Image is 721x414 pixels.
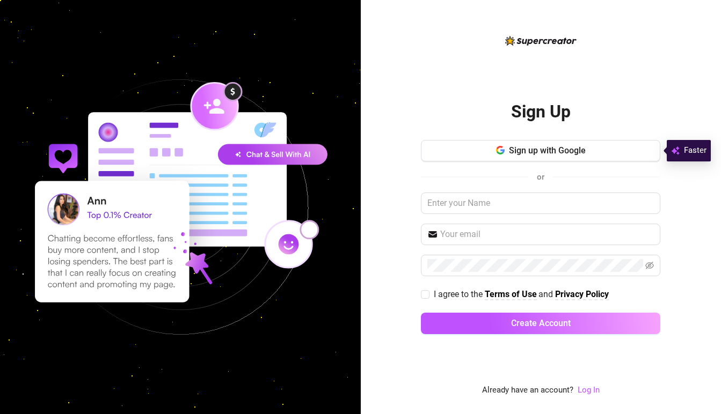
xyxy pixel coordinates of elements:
a: Log In [578,385,600,395]
strong: Privacy Policy [555,289,609,299]
span: Already have an account? [482,384,573,397]
img: svg%3e [671,144,680,157]
img: logo-BBDzfeDw.svg [505,36,577,46]
input: Your email [440,228,654,241]
a: Terms of Use [485,289,537,300]
a: Log In [578,384,600,397]
h2: Sign Up [511,101,571,123]
strong: Terms of Use [485,289,537,299]
span: eye-invisible [645,261,654,270]
span: I agree to the [434,289,485,299]
button: Create Account [421,313,660,334]
span: or [537,172,544,182]
span: Create Account [511,318,571,328]
span: and [538,289,555,299]
button: Sign up with Google [421,140,660,161]
span: Sign up with Google [509,145,586,156]
input: Enter your Name [421,193,660,214]
span: Faster [684,144,707,157]
a: Privacy Policy [555,289,609,300]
